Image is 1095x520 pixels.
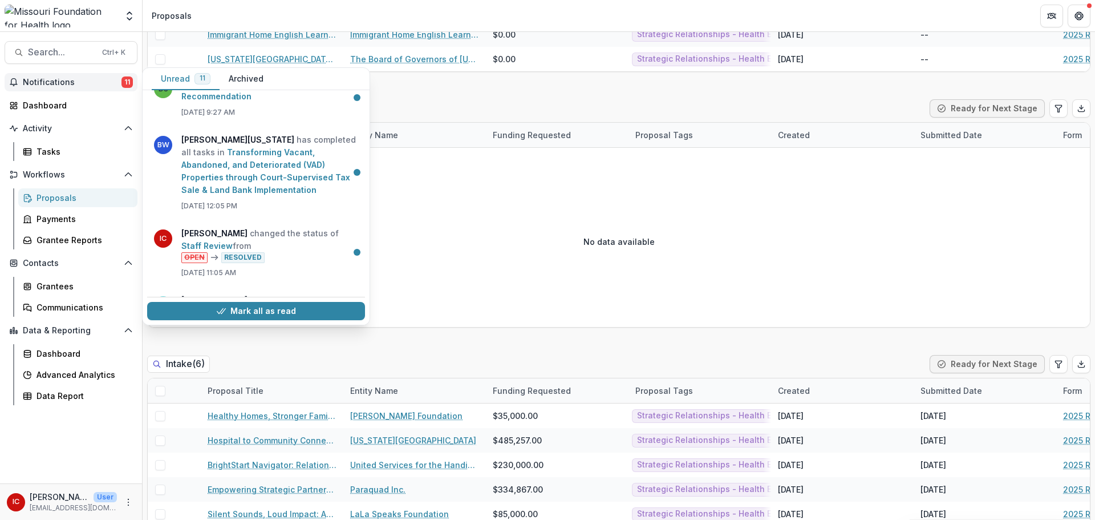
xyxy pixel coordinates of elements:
[18,188,137,207] a: Proposals
[208,508,336,520] a: Silent Sounds, Loud Impact: Advancing Brain Health Equity Through Community-Based Prevention
[914,378,1056,403] div: Submitted Date
[30,491,89,503] p: [PERSON_NAME]
[5,254,137,272] button: Open Contacts
[343,385,405,397] div: Entity Name
[201,385,270,397] div: Proposal Title
[1072,99,1090,118] button: Export table data
[147,356,210,372] h2: Intake ( 6 )
[628,123,771,147] div: Proposal Tags
[778,434,804,446] div: [DATE]
[914,129,989,141] div: Submitted Date
[914,123,1056,147] div: Submitted Date
[771,378,914,403] div: Created
[18,298,137,317] a: Communications
[181,241,233,251] a: Staff Review
[28,47,95,58] span: Search...
[18,209,137,228] a: Payments
[5,166,137,184] button: Open Workflows
[36,146,128,158] div: Tasks
[493,483,543,495] span: $334,867.00
[36,213,128,225] div: Payments
[200,74,205,82] span: 11
[350,434,476,446] a: [US_STATE][GEOGRAPHIC_DATA]
[208,53,336,65] a: [US_STATE][GEOGRAPHIC_DATA] - [DATE] - [DATE] Request for Concept Papers
[778,29,804,41] div: [DATE]
[486,378,628,403] div: Funding Requested
[778,508,804,520] div: [DATE]
[13,498,19,506] div: Ivory Clarke
[930,355,1045,373] button: Ready for Next Stage
[493,434,542,446] span: $485,257.00
[1056,385,1089,397] div: Form
[778,410,804,422] div: [DATE]
[343,123,486,147] div: Entity Name
[208,29,336,41] a: Immigrant Home English Learning Program - [DATE] - [DATE] Request for Concept Papers
[778,459,804,471] div: [DATE]
[23,78,121,87] span: Notifications
[181,134,358,196] p: has completed all tasks in
[36,301,128,313] div: Communications
[343,378,486,403] div: Entity Name
[493,53,516,65] span: $0.00
[94,492,117,502] p: User
[36,369,128,381] div: Advanced Analytics
[36,280,128,292] div: Grantees
[343,129,405,141] div: Entity Name
[181,294,358,319] p: changed the assignees of
[201,378,343,403] div: Proposal Title
[486,385,578,397] div: Funding Requested
[208,483,336,495] a: Empowering Strategic Partnerships to Advocate for Common Issues of Concern
[121,495,135,509] button: More
[23,326,119,336] span: Data & Reporting
[920,410,946,422] div: [DATE]
[152,10,192,22] div: Proposals
[30,503,117,513] p: [EMAIL_ADDRESS][DOMAIN_NAME]
[350,53,479,65] a: The Board of Governors of [US_STATE][GEOGRAPHIC_DATA]
[493,459,544,471] span: $230,000.00
[23,124,119,134] span: Activity
[350,410,463,422] a: [PERSON_NAME] Foundation
[1056,129,1089,141] div: Form
[18,344,137,363] a: Dashboard
[5,5,117,27] img: Missouri Foundation for Health logo
[771,123,914,147] div: Created
[208,459,336,471] a: BrightStart Navigator: Relational Navigation for Developmental Equity in [GEOGRAPHIC_DATA][US_STATE]
[36,234,128,246] div: Grantee Reports
[18,386,137,405] a: Data Report
[920,483,946,495] div: [DATE]
[486,129,578,141] div: Funding Requested
[5,41,137,64] button: Search...
[152,68,220,90] button: Unread
[920,434,946,446] div: [DATE]
[5,321,137,340] button: Open Data & Reporting
[920,459,946,471] div: [DATE]
[628,385,700,397] div: Proposal Tags
[350,29,479,41] a: Immigrant Home English Learning Program
[628,378,771,403] div: Proposal Tags
[1049,355,1068,373] button: Edit table settings
[1072,355,1090,373] button: Export table data
[5,96,137,115] a: Dashboard
[121,5,137,27] button: Open entity switcher
[220,68,273,90] button: Archived
[36,192,128,204] div: Proposals
[350,483,405,495] a: Paraquad Inc.
[493,508,538,520] span: $85,000.00
[771,129,817,141] div: Created
[920,508,946,520] div: [DATE]
[778,483,804,495] div: [DATE]
[181,91,252,101] a: Recommendation
[181,227,358,263] p: changed the status of from
[350,459,479,471] a: United Services for the Handicapped in [GEOGRAPHIC_DATA]
[147,302,365,320] button: Mark all as read
[5,73,137,91] button: Notifications11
